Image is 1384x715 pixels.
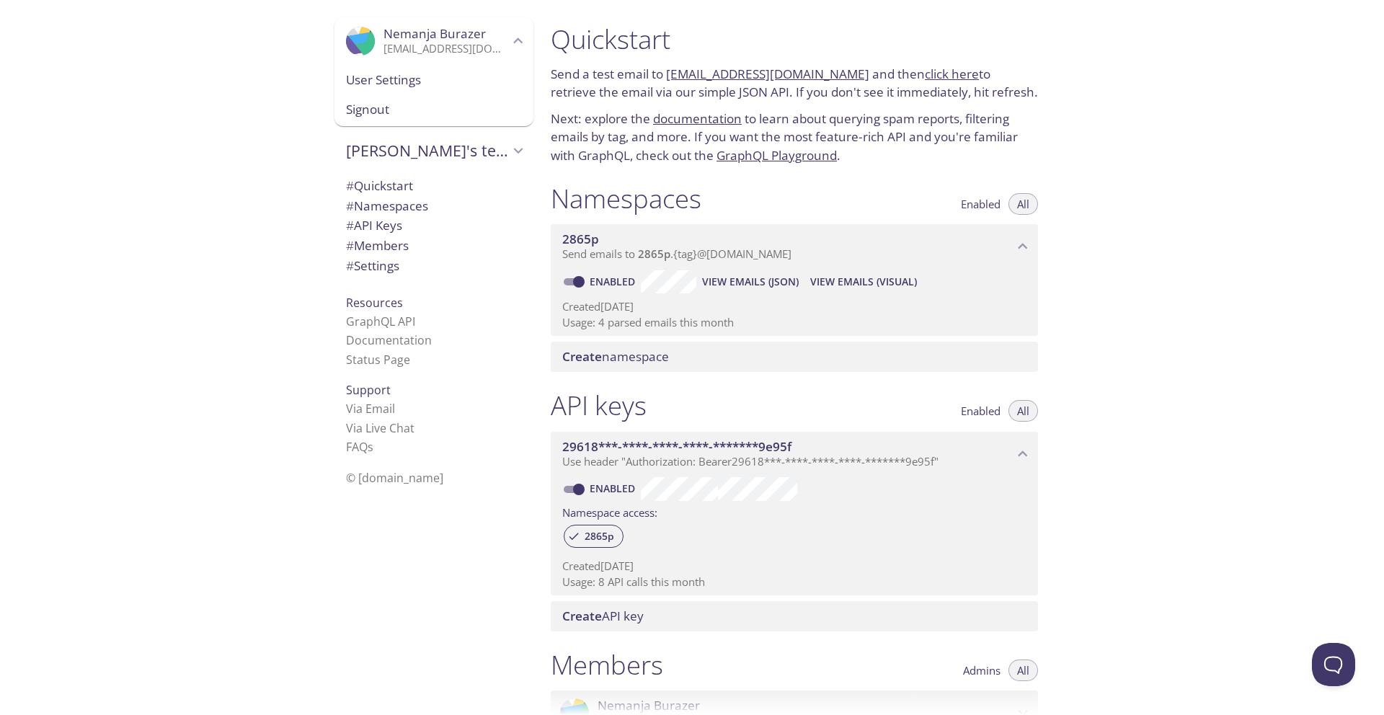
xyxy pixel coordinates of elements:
[334,236,533,256] div: Members
[346,71,522,89] span: User Settings
[346,257,399,274] span: Settings
[346,382,391,398] span: Support
[666,66,869,82] a: [EMAIL_ADDRESS][DOMAIN_NAME]
[368,439,373,455] span: s
[925,66,979,82] a: click here
[551,110,1038,165] p: Next: explore the to learn about querying spam reports, filtering emails by tag, and more. If you...
[346,177,413,194] span: Quickstart
[334,196,533,216] div: Namespaces
[1008,660,1038,681] button: All
[702,273,799,290] span: View Emails (JSON)
[952,193,1009,215] button: Enabled
[334,216,533,236] div: API Keys
[587,481,641,495] a: Enabled
[334,176,533,196] div: Quickstart
[346,295,403,311] span: Resources
[1312,643,1355,686] iframe: Help Scout Beacon - Open
[334,132,533,169] div: Nemanja's team
[562,299,1026,314] p: Created [DATE]
[954,660,1009,681] button: Admins
[551,601,1038,631] div: Create API Key
[587,275,641,288] a: Enabled
[551,649,663,681] h1: Members
[562,574,1026,590] p: Usage: 8 API calls this month
[346,470,443,486] span: © [DOMAIN_NAME]
[1008,400,1038,422] button: All
[346,314,415,329] a: GraphQL API
[562,501,657,522] label: Namespace access:
[346,237,354,254] span: #
[346,352,410,368] a: Status Page
[638,247,670,261] span: 2865p
[551,23,1038,55] h1: Quickstart
[346,420,414,436] a: Via Live Chat
[346,100,522,119] span: Signout
[346,197,354,214] span: #
[562,315,1026,330] p: Usage: 4 parsed emails this month
[346,401,395,417] a: Via Email
[383,25,486,42] span: Nemanja Burazer
[551,224,1038,269] div: 2865p namespace
[334,94,533,126] div: Signout
[576,530,623,543] span: 2865p
[562,559,1026,574] p: Created [DATE]
[346,217,402,234] span: API Keys
[810,273,917,290] span: View Emails (Visual)
[804,270,923,293] button: View Emails (Visual)
[346,197,428,214] span: Namespaces
[562,608,602,624] span: Create
[346,237,409,254] span: Members
[551,389,647,422] h1: API keys
[717,147,837,164] a: GraphQL Playground
[653,110,742,127] a: documentation
[346,332,432,348] a: Documentation
[334,256,533,276] div: Team Settings
[346,141,509,161] span: [PERSON_NAME]'s team
[383,42,509,56] p: [EMAIL_ADDRESS][DOMAIN_NAME]
[1008,193,1038,215] button: All
[334,17,533,65] div: Nemanja Burazer
[551,65,1038,102] p: Send a test email to and then to retrieve the email via our simple JSON API. If you don't see it ...
[551,342,1038,372] div: Create namespace
[562,608,644,624] span: API key
[346,439,373,455] a: FAQ
[562,348,602,365] span: Create
[952,400,1009,422] button: Enabled
[564,525,624,548] div: 2865p
[562,247,791,261] span: Send emails to . {tag} @[DOMAIN_NAME]
[562,231,599,247] span: 2865p
[551,182,701,215] h1: Namespaces
[346,177,354,194] span: #
[562,348,669,365] span: namespace
[346,217,354,234] span: #
[334,65,533,95] div: User Settings
[346,257,354,274] span: #
[696,270,804,293] button: View Emails (JSON)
